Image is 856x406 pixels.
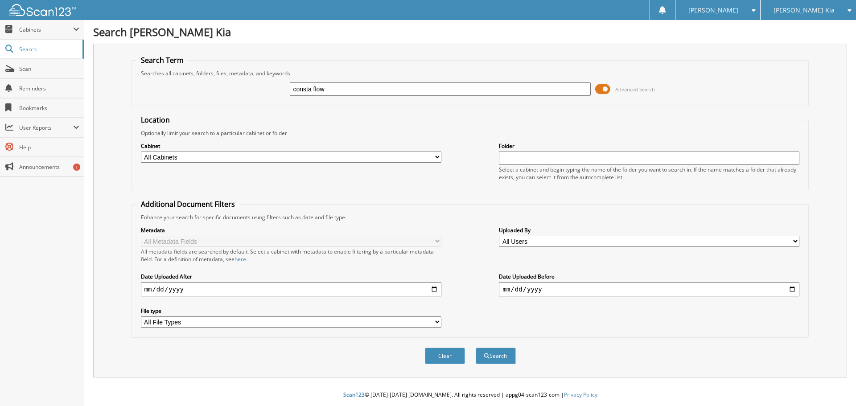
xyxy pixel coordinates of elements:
span: Help [19,144,79,151]
input: start [141,282,441,296]
label: Cabinet [141,142,441,150]
div: Enhance your search for specific documents using filters such as date and file type. [136,213,804,221]
legend: Additional Document Filters [136,199,239,209]
span: Search [19,45,78,53]
h1: Search [PERSON_NAME] Kia [93,25,847,39]
input: end [499,282,799,296]
a: Privacy Policy [564,391,597,398]
div: Select a cabinet and begin typing the name of the folder you want to search in. If the name match... [499,166,799,181]
span: [PERSON_NAME] [688,8,738,13]
legend: Search Term [136,55,188,65]
div: © [DATE]-[DATE] [DOMAIN_NAME]. All rights reserved | appg04-scan123-com | [84,384,856,406]
span: User Reports [19,124,73,131]
div: 1 [73,164,80,171]
span: Cabinets [19,26,73,33]
span: [PERSON_NAME] Kia [774,8,835,13]
iframe: Chat Widget [811,363,856,406]
span: Advanced Search [615,86,655,93]
button: Clear [425,348,465,364]
span: Scan [19,65,79,73]
legend: Location [136,115,174,125]
span: Reminders [19,85,79,92]
img: scan123-logo-white.svg [9,4,76,16]
label: File type [141,307,441,315]
label: Uploaded By [499,226,799,234]
div: All metadata fields are searched by default. Select a cabinet with metadata to enable filtering b... [141,248,441,263]
button: Search [476,348,516,364]
span: Scan123 [343,391,365,398]
a: here [235,255,246,263]
span: Announcements [19,163,79,171]
div: Optionally limit your search to a particular cabinet or folder [136,129,804,137]
div: Searches all cabinets, folders, files, metadata, and keywords [136,70,804,77]
label: Folder [499,142,799,150]
span: Bookmarks [19,104,79,112]
label: Date Uploaded After [141,273,441,280]
label: Date Uploaded Before [499,273,799,280]
label: Metadata [141,226,441,234]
